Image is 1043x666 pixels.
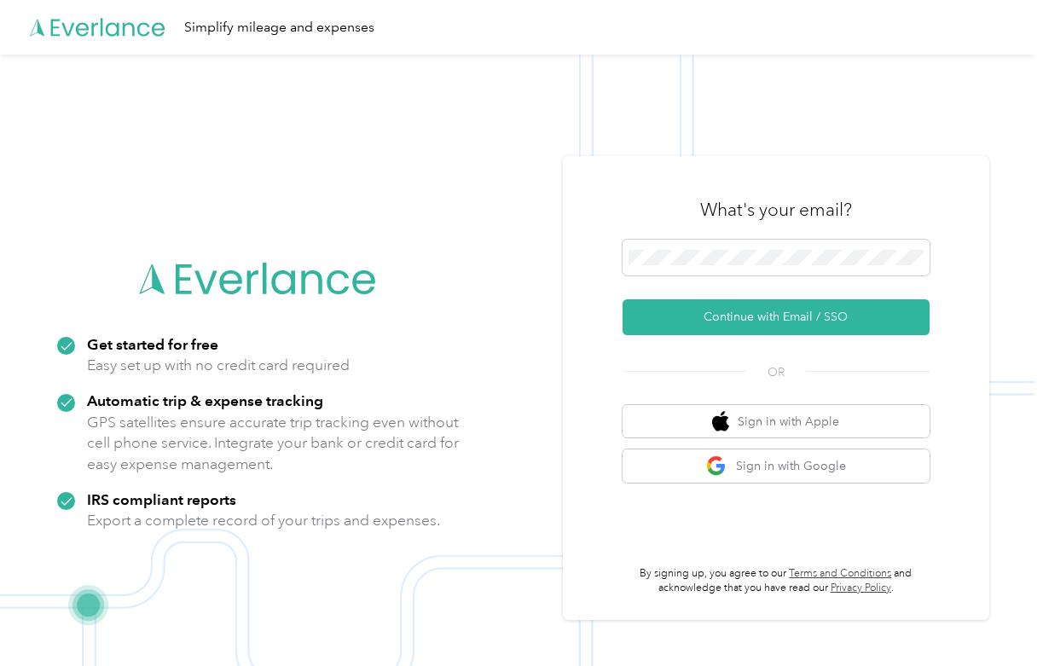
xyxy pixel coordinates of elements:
[700,198,852,222] h3: What's your email?
[789,567,891,580] a: Terms and Conditions
[706,455,727,477] img: google logo
[623,405,930,438] button: apple logoSign in with Apple
[87,335,218,353] strong: Get started for free
[87,355,350,376] p: Easy set up with no credit card required
[712,411,729,432] img: apple logo
[87,412,460,475] p: GPS satellites ensure accurate trip tracking even without cell phone service. Integrate your bank...
[87,510,440,531] p: Export a complete record of your trips and expenses.
[746,363,806,381] span: OR
[87,391,323,409] strong: Automatic trip & expense tracking
[87,490,236,508] strong: IRS compliant reports
[831,582,891,594] a: Privacy Policy
[623,566,930,596] p: By signing up, you agree to our and acknowledge that you have read our .
[184,17,374,38] div: Simplify mileage and expenses
[623,299,930,335] button: Continue with Email / SSO
[623,449,930,483] button: google logoSign in with Google
[947,570,1043,666] iframe: Everlance-gr Chat Button Frame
